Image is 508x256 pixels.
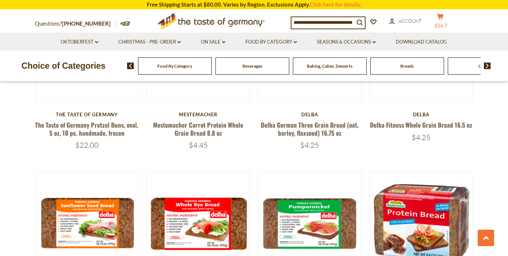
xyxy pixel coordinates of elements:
[242,63,262,69] a: Beverages
[201,38,225,46] a: On Sale
[389,17,422,25] a: Account
[400,63,414,69] a: Breads
[157,63,192,69] a: Food By Category
[258,112,362,117] div: Delba
[118,38,181,46] a: Christmas - PRE-ORDER
[146,112,251,117] div: Mestemacher
[61,38,98,46] a: Oktoberfest
[189,140,208,150] span: $4.45
[35,19,116,29] p: Questions?
[261,120,359,137] a: Delba German Three Grain Bread (oat, barley, flaxseed) 16.75 oz
[435,23,447,29] span: $26.7
[307,63,352,69] a: Baking, Cakes, Desserts
[370,120,472,129] a: Delba Fitness Whole Grain Bread 16.5 oz
[484,63,491,69] img: next arrow
[300,140,319,150] span: $4.25
[317,38,376,46] a: Seasons & Occasions
[369,112,473,117] div: Delba
[412,133,431,142] span: $4.25
[429,13,451,31] button: $26.7
[396,38,447,46] a: Download Catalog
[35,112,139,117] div: The Taste of Germany
[398,18,422,24] span: Account
[62,20,111,27] a: [PHONE_NUMBER]
[127,63,134,69] img: previous arrow
[310,1,362,8] a: Click here for details.
[245,38,297,46] a: Food By Category
[153,120,243,137] a: Mestemacher Carrot Protein Whole Grain Bread 8.8 oz
[75,140,99,150] span: $22.00
[35,120,138,137] a: The Taste of Germany Pretzel Buns, oval, 5 oz, 10 pc. handmade, frozen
